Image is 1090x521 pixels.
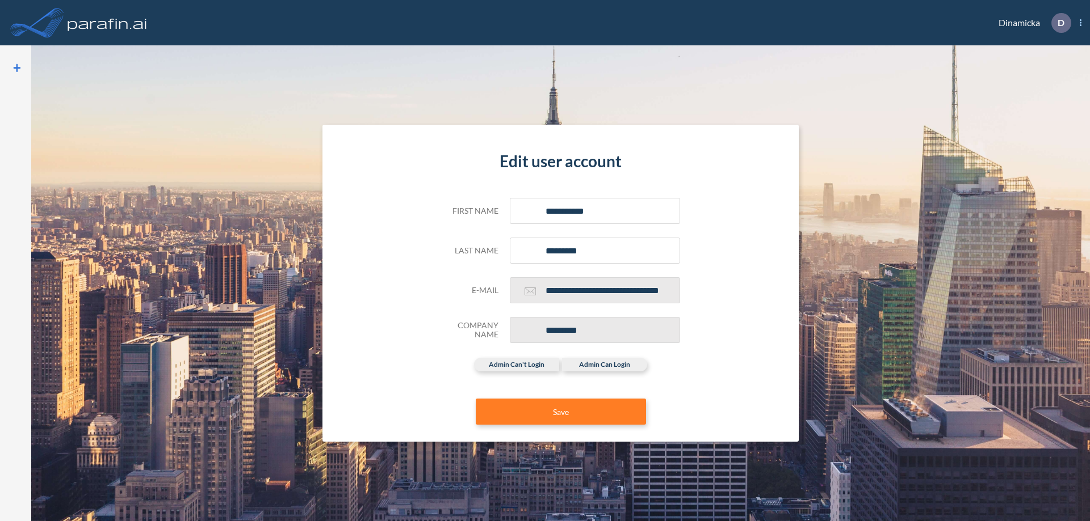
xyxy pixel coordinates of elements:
[442,206,498,216] h5: First name
[474,358,559,371] label: admin can't login
[1058,18,1064,28] p: D
[65,11,149,34] img: logo
[442,321,498,340] h5: Company Name
[562,358,647,371] label: admin can login
[442,246,498,256] h5: Last name
[982,13,1081,33] div: Dinamicka
[476,399,646,425] button: Save
[442,286,498,295] h5: E-mail
[442,152,680,171] h4: Edit user account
